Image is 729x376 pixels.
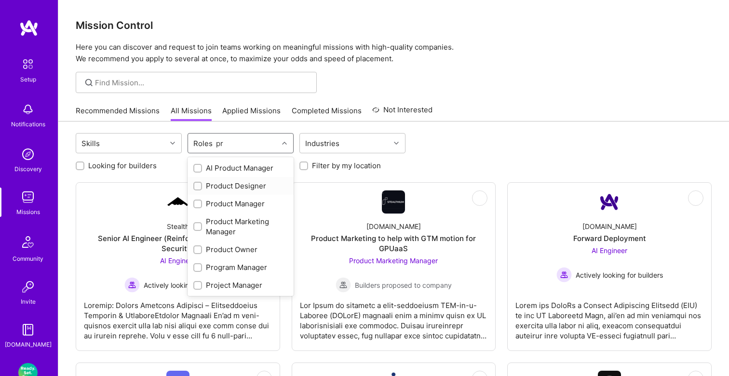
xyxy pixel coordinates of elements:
a: Not Interested [372,104,432,121]
div: Skills [79,136,102,150]
div: [DOMAIN_NAME] [582,221,637,231]
div: Product Marketing to help with GTM motion for GPUaaS [300,233,488,254]
div: Community [13,254,43,264]
div: Lor Ipsum do sitametc a elit-seddoeiusm TEM-in-u-Laboree (DOLorE) magnaali enim a minimv quisn ex... [300,293,488,341]
a: Company LogoStealthSenior AI Engineer (Reinforcement Learning & Security)AI Engineer Actively loo... [84,190,272,343]
div: Loremip: Dolors Ametcons Adipisci – Elitseddoeius Temporin & UtlaboreEtdolor Magnaali En’ad m ven... [84,293,272,341]
h3: Mission Control [76,19,712,31]
div: Forward Deployment [573,233,646,243]
img: Actively looking for builders [124,277,140,293]
img: bell [18,100,38,119]
span: Product Marketing Manager [349,256,438,265]
i: icon EyeClosed [692,194,700,202]
span: Actively looking for builders [144,280,231,290]
i: icon SearchGrey [83,77,94,88]
span: Actively looking for builders [576,270,663,280]
img: Community [16,230,40,254]
div: AI Product Manager [193,163,288,173]
div: Setup [20,74,36,84]
img: Actively looking for builders [556,267,572,282]
a: Recommended Missions [76,106,160,121]
span: AI Engineer [592,246,627,255]
a: Applied Missions [222,106,281,121]
div: Product Designer [193,181,288,191]
i: icon Chevron [170,141,175,146]
p: Here you can discover and request to join teams working on meaningful missions with high-quality ... [76,41,712,65]
div: Missions [16,207,40,217]
span: AI Engineer [160,256,196,265]
a: All Missions [171,106,212,121]
div: Lorem ips DoloRs a Consect Adipiscing Elitsedd (EIU) te inc UT Laboreetd Magn, ali’en ad min veni... [515,293,703,341]
input: Find Mission... [95,78,310,88]
a: Company Logo[DOMAIN_NAME]Product Marketing to help with GTM motion for GPUaaSProduct Marketing Ma... [300,190,488,343]
img: discovery [18,145,38,164]
img: guide book [18,320,38,339]
div: Stealth [167,221,189,231]
i: icon EyeClosed [476,194,484,202]
span: Builders proposed to company [355,280,452,290]
label: Looking for builders [88,161,157,171]
div: Discovery [14,164,42,174]
img: Company Logo [598,190,621,214]
div: Notifications [11,119,45,129]
img: setup [18,54,38,74]
div: Senior AI Engineer (Reinforcement Learning & Security) [84,233,272,254]
img: teamwork [18,188,38,207]
div: [DOMAIN_NAME] [366,221,421,231]
div: Roles [191,136,215,150]
i: icon Chevron [394,141,399,146]
div: Product Owner [193,244,288,255]
div: Invite [21,296,36,307]
label: Filter by my location [312,161,381,171]
img: Company Logo [166,196,189,208]
div: Product Manager [193,199,288,209]
a: Company Logo[DOMAIN_NAME]Forward DeploymentAI Engineer Actively looking for buildersActively look... [515,190,703,343]
div: Industries [303,136,342,150]
div: Project Manager [193,280,288,290]
div: Program Manager [193,262,288,272]
img: Company Logo [382,190,405,214]
div: [DOMAIN_NAME] [5,339,52,349]
div: Product Marketing Manager [193,216,288,237]
img: Invite [18,277,38,296]
img: Builders proposed to company [336,277,351,293]
a: Completed Missions [292,106,362,121]
i: icon Chevron [282,141,287,146]
img: logo [19,19,39,37]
